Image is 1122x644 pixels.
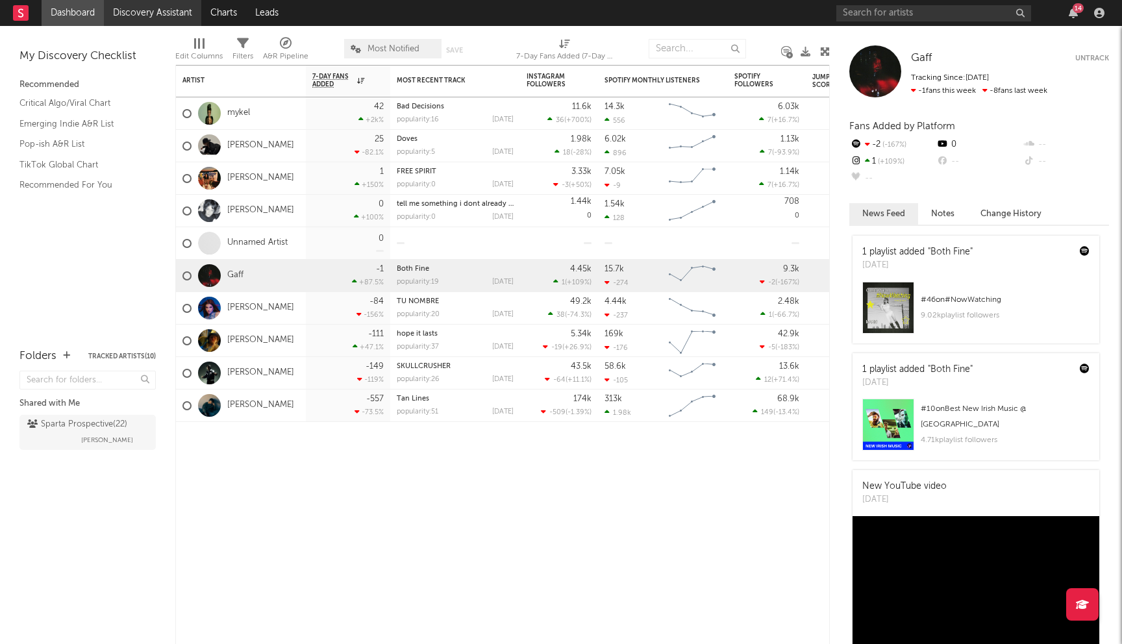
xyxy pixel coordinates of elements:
div: -1 [376,265,384,273]
a: Unnamed Artist [227,238,288,249]
div: 14 [1073,3,1084,13]
div: 42.0 [812,365,864,381]
div: ( ) [553,278,592,286]
div: TU NOMBRE [397,298,514,305]
div: -73.5 % [355,408,384,416]
div: 13.6k [779,362,799,371]
input: Search for folders... [19,371,156,390]
div: [DATE] [492,149,514,156]
span: +109 % [876,158,904,166]
div: # 46 on #NowWatching [921,292,1090,308]
a: Sparta Prospective(22)[PERSON_NAME] [19,415,156,450]
a: Tan Lines [397,395,429,402]
div: 7-Day Fans Added (7-Day Fans Added) [516,49,614,64]
div: popularity: 16 [397,116,439,123]
div: 9.3k [783,265,799,273]
svg: Chart title [663,97,721,130]
a: [PERSON_NAME] [227,303,294,314]
div: -9 [605,181,621,190]
div: 174k [573,395,592,403]
a: [PERSON_NAME] [227,367,294,378]
span: 7 [768,149,772,156]
div: 28.2 [812,268,864,284]
span: 7 [767,117,771,124]
div: popularity: 37 [397,343,439,351]
div: Jump Score [812,73,845,89]
div: 1.54k [605,200,625,208]
span: -167 % [880,142,906,149]
span: 1 [769,312,772,319]
span: +50 % [571,182,590,189]
div: [DATE] [492,311,514,318]
div: -557 [366,395,384,403]
div: 9.02k playlist followers [921,308,1090,323]
div: -156 % [356,310,384,319]
a: Recommended For You [19,178,143,192]
div: 1.98k [605,408,631,417]
div: popularity: 51 [397,408,438,415]
div: popularity: 0 [397,214,436,221]
div: 25.7 [812,333,864,349]
div: popularity: 19 [397,279,439,286]
div: -82.1 % [355,148,384,156]
div: ( ) [760,148,799,156]
div: [DATE] [862,493,947,506]
div: ( ) [756,375,799,384]
div: tell me something i dont already know [397,201,514,208]
div: 896 [605,149,627,157]
span: -8 fans last week [911,87,1047,95]
div: 4.45k [570,265,592,273]
div: 1 playlist added [862,363,973,377]
div: 0 [379,234,384,243]
div: [DATE] [492,181,514,188]
a: Doves [397,136,418,143]
a: SKULLCRUSHER [397,363,451,370]
div: 5.34k [571,330,592,338]
div: ( ) [759,180,799,189]
a: mykel [227,108,250,119]
a: TikTok Global Chart [19,158,143,172]
div: 1.14k [780,167,799,176]
div: SKULLCRUSHER [397,363,514,370]
div: 4.71k playlist followers [921,432,1090,448]
a: #10onBest New Irish Music @ [GEOGRAPHIC_DATA]4.71kplaylist followers [853,399,1099,460]
div: 313k [605,395,622,403]
div: -- [1023,136,1109,153]
div: 46.5 [812,301,864,316]
div: -176 [605,343,628,352]
div: 1.13k [780,135,799,143]
a: Pop-ish A&R List [19,137,143,151]
input: Search for artists [836,5,1031,21]
div: 1.44k [571,197,592,206]
span: -2 [768,279,775,286]
span: -74.3 % [567,312,590,319]
a: [PERSON_NAME] [227,335,294,346]
span: -28 % [573,149,590,156]
input: Search... [649,39,746,58]
span: +16.7 % [773,182,797,189]
div: [DATE] [492,408,514,415]
div: 0 [379,200,384,208]
svg: Chart title [663,390,721,422]
div: A&R Pipeline [263,49,308,64]
span: Tracking Since: [DATE] [911,74,989,82]
span: Most Notified [368,45,419,53]
div: New YouTube video [862,480,947,493]
div: Folders [19,349,56,364]
div: -- [849,170,936,187]
a: hope it lasts [397,330,438,338]
a: tell me something i dont already know [397,201,527,208]
span: -5 [768,344,775,351]
div: 0 [527,195,592,227]
button: News Feed [849,203,918,225]
div: Most Recent Track [397,77,494,84]
div: Tan Lines [397,395,514,402]
div: 11.6k [572,103,592,111]
div: ( ) [545,375,592,384]
div: My Discovery Checklist [19,49,156,64]
span: -64 [553,377,566,384]
span: Gaff [911,53,932,64]
span: -66.7 % [774,312,797,319]
div: 86.8 [812,236,864,251]
div: ( ) [548,310,592,319]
